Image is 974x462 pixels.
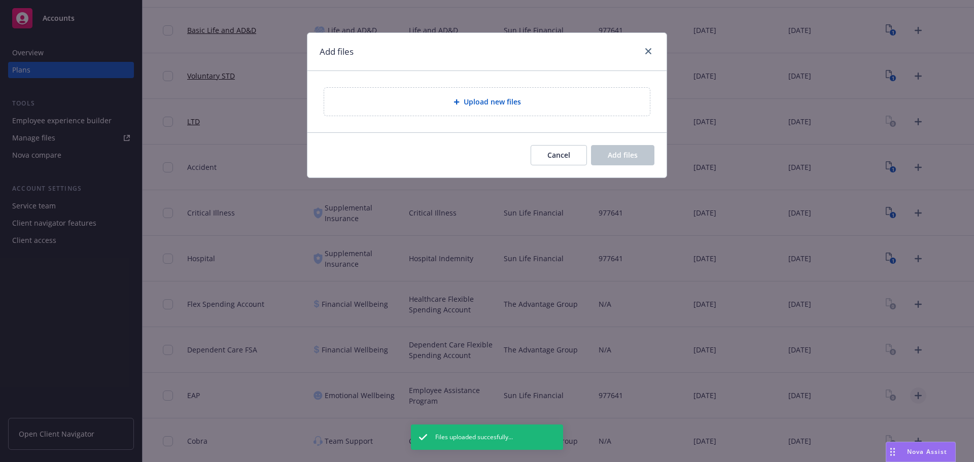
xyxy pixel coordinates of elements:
button: Nova Assist [886,442,956,462]
h1: Add files [320,45,354,58]
span: Add files [608,150,638,160]
div: Upload new files [324,87,650,116]
span: Files uploaded succesfully... [435,433,513,442]
span: Cancel [547,150,570,160]
button: Add files [591,145,654,165]
button: Cancel [531,145,587,165]
span: Nova Assist [907,447,947,456]
span: Upload new files [464,96,521,107]
a: close [642,45,654,57]
div: Drag to move [886,442,899,461]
